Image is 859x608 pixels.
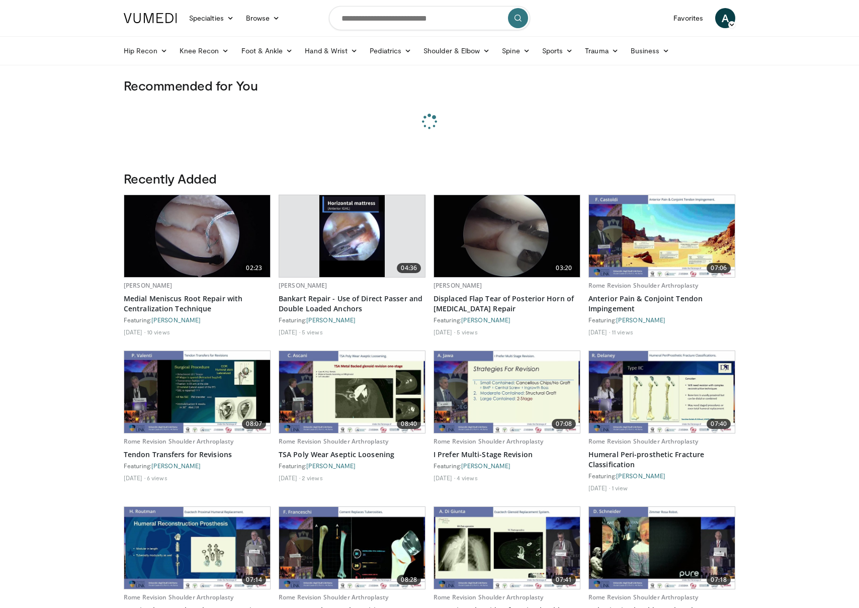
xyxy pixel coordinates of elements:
a: Browse [240,8,286,28]
a: Shoulder & Elbow [417,41,496,61]
a: Bankart Repair - Use of Direct Passer and Double Loaded Anchors [279,294,425,314]
img: 3d222951-2f60-4a9a-9cf5-a412f0f51cd3.620x360_q85_upscale.jpg [589,507,735,589]
a: 08:40 [279,351,425,433]
a: TSA Poly Wear Aseptic Loosening [279,450,425,460]
div: Featuring: [124,462,271,470]
span: 07:14 [242,575,266,585]
li: [DATE] [588,328,610,336]
a: Rome Revision Shoulder Arthroplasty [588,437,698,446]
a: Rome Revision Shoulder Arthroplasty [124,593,233,601]
li: [DATE] [588,484,610,492]
img: a3fe917b-418f-4b37-ad2e-b0d12482d850.620x360_q85_upscale.jpg [434,351,580,433]
a: 07:41 [434,507,580,589]
a: I Prefer Multi-Stage Revision [434,450,580,460]
li: [DATE] [279,328,300,336]
a: Rome Revision Shoulder Arthroplasty [279,593,388,601]
a: [PERSON_NAME] [124,281,173,290]
a: Favorites [667,8,709,28]
img: b9682281-d191-4971-8e2c-52cd21f8feaa.620x360_q85_upscale.jpg [279,351,425,433]
img: 20d82a31-24c1-4cf8-8505-f6583b54eaaf.620x360_q85_upscale.jpg [434,507,580,589]
li: 4 views [457,474,478,482]
img: 8037028b-5014-4d38-9a8c-71d966c81743.620x360_q85_upscale.jpg [589,195,735,277]
a: [PERSON_NAME] [616,316,665,323]
div: Featuring: [588,472,735,480]
a: Foot & Ankle [235,41,299,61]
a: A [715,8,735,28]
span: 08:40 [397,419,421,429]
img: 8042dcb6-8246-440b-96e3-b3fdfd60ef0a.620x360_q85_upscale.jpg [279,507,425,589]
span: 02:23 [242,263,266,273]
a: 07:40 [589,351,735,433]
img: f121adf3-8f2a-432a-ab04-b981073a2ae5.620x360_q85_upscale.jpg [124,351,270,433]
a: 08:28 [279,507,425,589]
a: 07:06 [589,195,735,277]
li: [DATE] [434,328,455,336]
a: 08:07 [124,351,270,433]
a: [PERSON_NAME] [306,462,356,469]
span: 04:36 [397,263,421,273]
img: c89197b7-361e-43d5-a86e-0b48a5cfb5ba.620x360_q85_upscale.jpg [589,351,735,433]
a: Rome Revision Shoulder Arthroplasty [434,593,543,601]
span: 07:41 [552,575,576,585]
span: 07:40 [707,419,731,429]
li: [DATE] [124,328,145,336]
li: 6 views [147,474,167,482]
a: Tendon Transfers for Revisions [124,450,271,460]
a: Sports [536,41,579,61]
a: [PERSON_NAME] [151,462,201,469]
div: Featuring: [124,316,271,324]
a: Rome Revision Shoulder Arthroplasty [434,437,543,446]
a: Medial Meniscus Root Repair with Centralization Technique [124,294,271,314]
a: 07:08 [434,351,580,433]
a: Anterior Pain & Conjoint Tendon Impingement [588,294,735,314]
span: 07:18 [707,575,731,585]
a: Rome Revision Shoulder Arthroplasty [124,437,233,446]
a: Hand & Wrist [299,41,364,61]
li: 11 views [612,328,633,336]
img: cd449402-123d-47f7-b112-52d159f17939.620x360_q85_upscale.jpg [319,195,385,277]
div: Featuring: [279,462,425,470]
img: 2649116b-05f8-405c-a48f-a284a947b030.620x360_q85_upscale.jpg [434,195,580,277]
div: Featuring: [434,316,580,324]
a: Pediatrics [364,41,417,61]
div: Featuring: [279,316,425,324]
a: 03:20 [434,195,580,277]
a: [PERSON_NAME] [461,462,510,469]
li: 1 view [612,484,628,492]
div: Featuring: [588,316,735,324]
input: Search topics, interventions [329,6,530,30]
span: 08:07 [242,419,266,429]
a: Rome Revision Shoulder Arthroplasty [588,593,698,601]
li: 5 views [457,328,478,336]
span: 07:08 [552,419,576,429]
a: 02:23 [124,195,270,277]
span: 07:06 [707,263,731,273]
a: [PERSON_NAME] [616,472,665,479]
a: Rome Revision Shoulder Arthroplasty [279,437,388,446]
a: 07:14 [124,507,270,589]
li: 2 views [302,474,323,482]
a: 04:36 [279,195,425,277]
a: Knee Recon [174,41,235,61]
img: 926032fc-011e-4e04-90f2-afa899d7eae5.620x360_q85_upscale.jpg [124,195,270,277]
div: Featuring: [434,462,580,470]
a: Humeral Peri-prosthetic Fracture Classification [588,450,735,470]
a: Hip Recon [118,41,174,61]
a: Trauma [579,41,625,61]
img: 3d690308-9757-4d1f-b0cf-d2daa646b20c.620x360_q85_upscale.jpg [124,507,270,589]
a: Rome Revision Shoulder Arthroplasty [588,281,698,290]
a: [PERSON_NAME] [279,281,327,290]
a: [PERSON_NAME] [306,316,356,323]
h3: Recommended for You [124,77,735,94]
li: [DATE] [124,474,145,482]
a: 07:18 [589,507,735,589]
a: [PERSON_NAME] [461,316,510,323]
span: 08:28 [397,575,421,585]
a: Spine [496,41,536,61]
a: Business [625,41,676,61]
a: [PERSON_NAME] [434,281,482,290]
li: 5 views [302,328,323,336]
li: 10 views [147,328,170,336]
li: [DATE] [434,474,455,482]
a: Specialties [183,8,240,28]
